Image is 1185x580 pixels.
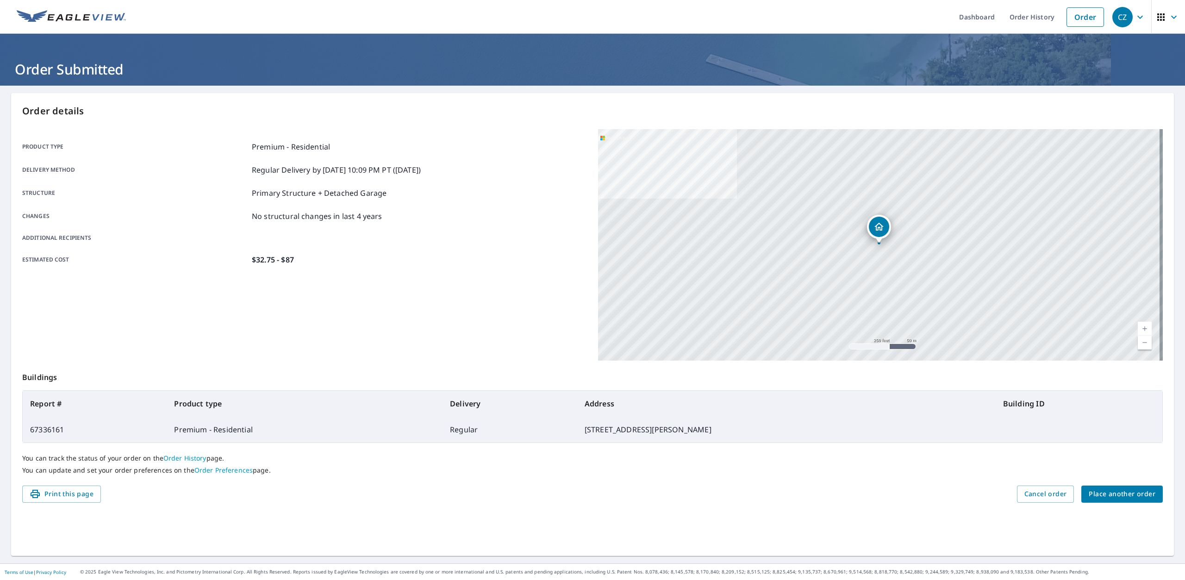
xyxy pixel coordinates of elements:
p: No structural changes in last 4 years [252,211,382,222]
button: Cancel order [1017,486,1074,503]
img: EV Logo [17,10,126,24]
button: Print this page [22,486,101,503]
p: You can track the status of your order on the page. [22,454,1163,462]
p: Product type [22,141,248,152]
p: © 2025 Eagle View Technologies, Inc. and Pictometry International Corp. All Rights Reserved. Repo... [80,568,1180,575]
a: Terms of Use [5,569,33,575]
th: Product type [167,391,443,417]
p: Delivery method [22,164,248,175]
a: Current Level 17, Zoom In [1138,322,1152,336]
a: Current Level 17, Zoom Out [1138,336,1152,349]
a: Order Preferences [194,466,253,474]
div: CZ [1112,7,1133,27]
p: Premium - Residential [252,141,330,152]
a: Order [1066,7,1104,27]
td: Regular [443,417,577,443]
th: Report # [23,391,167,417]
td: Premium - Residential [167,417,443,443]
p: Additional recipients [22,234,248,242]
a: Privacy Policy [36,569,66,575]
p: Buildings [22,361,1163,390]
p: Changes [22,211,248,222]
span: Print this page [30,488,94,500]
p: Regular Delivery by [DATE] 10:09 PM PT ([DATE]) [252,164,421,175]
button: Place another order [1081,486,1163,503]
p: $32.75 - $87 [252,254,294,265]
th: Delivery [443,391,577,417]
span: Cancel order [1024,488,1067,500]
p: | [5,569,66,575]
div: Dropped pin, building 1, Residential property, 570 Harris Ave Woonsocket, RI 02895 [867,215,891,243]
p: Structure [22,187,248,199]
p: Estimated cost [22,254,248,265]
h1: Order Submitted [11,60,1174,79]
p: You can update and set your order preferences on the page. [22,466,1163,474]
p: Primary Structure + Detached Garage [252,187,387,199]
td: 67336161 [23,417,167,443]
th: Address [577,391,996,417]
p: Order details [22,104,1163,118]
th: Building ID [996,391,1162,417]
span: Place another order [1089,488,1155,500]
td: [STREET_ADDRESS][PERSON_NAME] [577,417,996,443]
a: Order History [163,454,206,462]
